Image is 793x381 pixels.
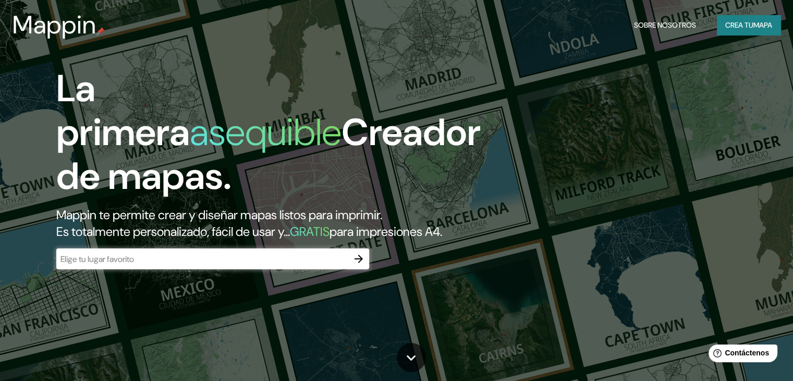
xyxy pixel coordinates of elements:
font: asequible [190,108,341,157]
button: Sobre nosotros [630,15,700,35]
button: Crea tumapa [717,15,780,35]
font: Es totalmente personalizado, fácil de usar y... [56,223,290,240]
font: La primera [56,64,190,157]
font: Mappin [13,8,96,41]
iframe: Lanzador de widgets de ayuda [700,340,782,370]
font: Crea tu [725,20,753,30]
font: para impresiones A4. [330,223,442,240]
font: mapa [753,20,772,30]
font: GRATIS [290,223,330,240]
img: pin de mapeo [96,27,105,35]
font: Mappin te permite crear y diseñar mapas listos para imprimir. [56,207,382,223]
font: Sobre nosotros [634,20,696,30]
font: Creador de mapas. [56,108,481,200]
input: Elige tu lugar favorito [56,253,348,265]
